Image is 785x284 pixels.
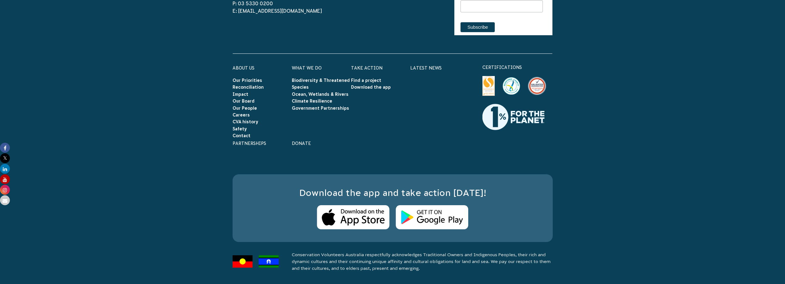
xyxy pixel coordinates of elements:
a: Download the app [351,85,391,90]
a: Partnerships [233,141,266,146]
img: Flags [233,255,279,268]
a: Biodiversity & Threatened Species [292,78,350,90]
a: P: 03 5330 0200 [233,1,273,6]
h3: Download the app and take action [DATE]! [245,187,540,199]
a: Our People [233,106,257,111]
a: About Us [233,66,254,70]
a: Our Priorities [233,78,262,83]
a: Our Board [233,99,254,104]
input: Subscribe [461,22,495,32]
a: CVA history [233,119,258,124]
a: Take Action [351,66,382,70]
a: Donate [292,141,311,146]
a: Government Partnerships [292,106,349,111]
img: Apple Store Logo [317,205,390,230]
p: certifications [482,64,553,71]
a: Impact [233,92,248,97]
a: Find a project [351,78,381,83]
a: Climate Resilience [292,99,332,104]
a: Careers [233,112,250,117]
a: E: [EMAIL_ADDRESS][DOMAIN_NAME] [233,8,322,14]
p: Conservation Volunteers Australia respectfully acknowledges Traditional Owners and Indigenous Peo... [292,251,553,272]
a: What We Do [292,66,322,70]
a: Latest News [410,66,442,70]
a: Contact [233,133,250,138]
a: Safety [233,126,247,131]
a: Ocean, Wetlands & Rivers [292,92,349,97]
img: Android Store Logo [396,205,468,230]
a: Reconciliation [233,85,264,90]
